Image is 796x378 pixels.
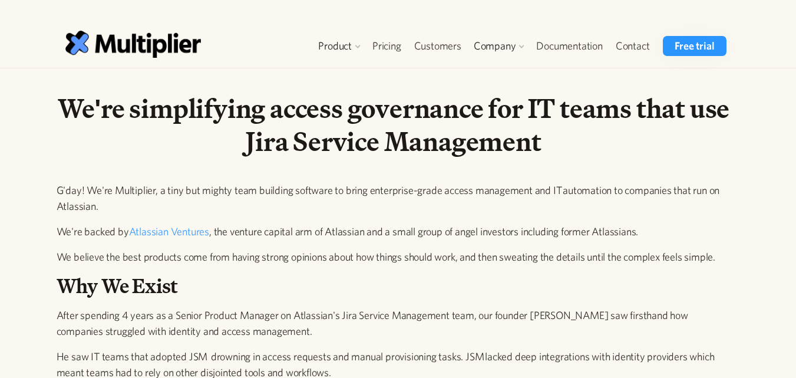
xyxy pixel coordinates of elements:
h2: Why We Exist [57,274,731,298]
p: G'day! We're Multiplier, a tiny but mighty team building software to bring enterprise-grade acces... [57,182,731,214]
a: Contact [609,36,656,56]
h1: We're simplifying access governance for IT teams that use Jira Service Management [57,92,731,159]
p: We believe the best products come from having strong opinions about how things should work, and t... [57,249,731,265]
a: Pricing [366,36,408,56]
p: We're backed by , the venture capital arm of Atlassian and a small group of angel investors inclu... [57,223,731,239]
p: After spending 4 years as a Senior Product Manager on Atlassian's Jira Service Management team, o... [57,307,731,339]
a: Free trial [663,36,726,56]
a: Customers [408,36,468,56]
a: Documentation [530,36,609,56]
a: Atlassian Ventures [129,225,209,238]
div: Company [474,39,516,53]
div: Product [318,39,352,53]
